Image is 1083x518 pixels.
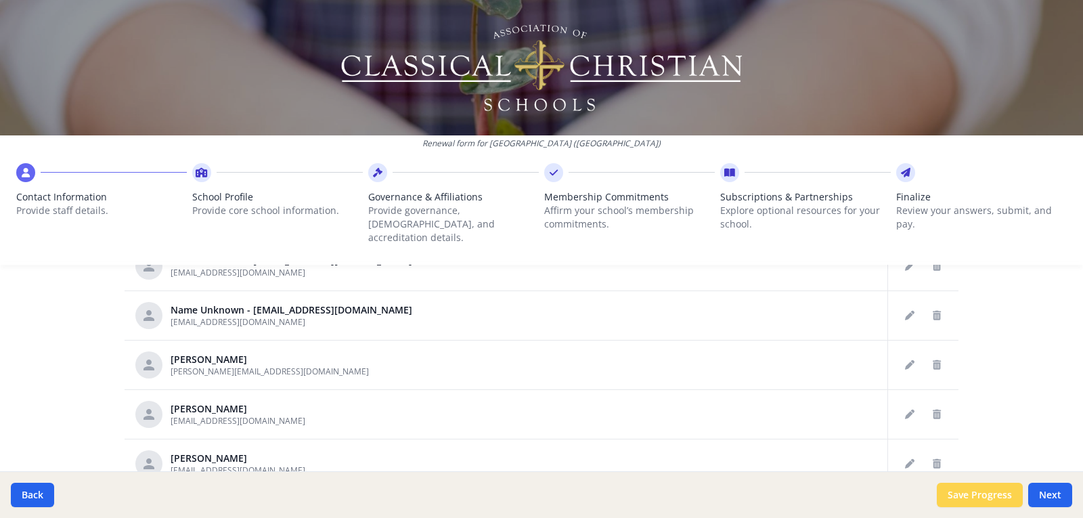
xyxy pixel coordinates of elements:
button: Back [11,483,54,507]
span: [PERSON_NAME][EMAIL_ADDRESS][DOMAIN_NAME] [171,366,369,377]
div: [PERSON_NAME] [171,402,305,416]
span: Governance & Affiliations [368,190,539,204]
p: Provide governance, [DEMOGRAPHIC_DATA], and accreditation details. [368,204,539,244]
span: [EMAIL_ADDRESS][DOMAIN_NAME] [171,316,305,328]
button: Delete staff [926,404,948,425]
button: Edit staff [899,305,921,326]
span: [EMAIL_ADDRESS][DOMAIN_NAME] [171,415,305,427]
button: Edit staff [899,354,921,376]
div: [PERSON_NAME] [171,452,305,465]
p: Provide staff details. [16,204,187,217]
span: School Profile [192,190,363,204]
button: Delete staff [926,354,948,376]
p: Provide core school information. [192,204,363,217]
button: Save Progress [937,483,1023,507]
span: Membership Commitments [544,190,715,204]
span: Contact Information [16,190,187,204]
span: Subscriptions & Partnerships [720,190,891,204]
button: Delete staff [926,453,948,475]
div: Name Unknown - [EMAIL_ADDRESS][DOMAIN_NAME] [171,303,412,317]
p: Review your answers, submit, and pay. [896,204,1067,231]
button: Next [1028,483,1072,507]
button: Edit staff [899,404,921,425]
button: Edit staff [899,453,921,475]
p: Affirm your school’s membership commitments. [544,204,715,231]
button: Delete staff [926,305,948,326]
span: Finalize [896,190,1067,204]
div: [PERSON_NAME] [171,353,369,366]
span: [EMAIL_ADDRESS][DOMAIN_NAME] [171,465,305,476]
img: Logo [339,20,745,115]
p: Explore optional resources for your school. [720,204,891,231]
